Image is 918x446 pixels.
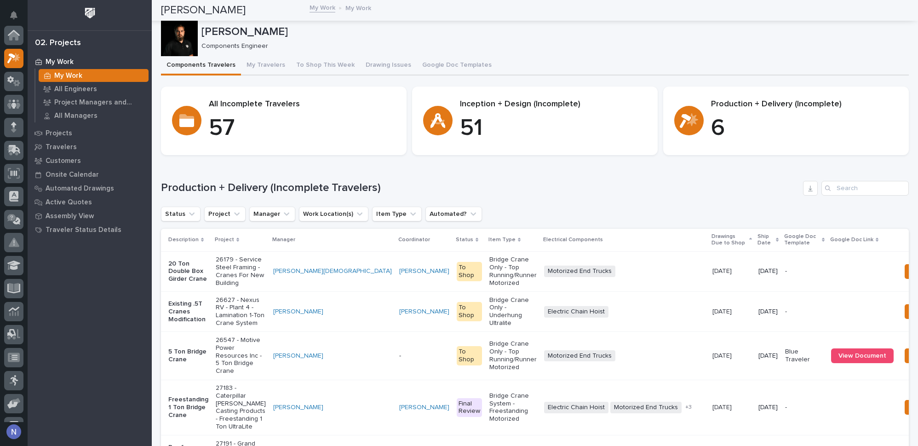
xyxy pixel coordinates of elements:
a: All Engineers [35,82,152,95]
p: Freestanding 1 Ton Bridge Crane [168,396,208,419]
p: All Managers [54,112,98,120]
p: Google Doc Template [784,232,820,249]
button: Work Location(s) [299,207,368,221]
a: [PERSON_NAME] [399,308,449,316]
div: Notifications [11,11,23,26]
a: Travelers [28,140,152,154]
p: Travelers [46,143,77,151]
p: [PERSON_NAME] [201,25,905,39]
span: Motorized End Trucks [610,402,682,413]
a: Automated Drawings [28,181,152,195]
button: Components Travelers [161,56,241,75]
a: Traveler Status Details [28,223,152,237]
a: [PERSON_NAME] [273,308,323,316]
p: Project Managers and Engineers [54,98,145,107]
p: Existing .5T Cranes Modification [168,300,208,323]
button: Notifications [4,6,23,25]
p: [DATE] [758,404,778,411]
div: To Shop [457,302,482,321]
p: - [399,352,449,360]
a: Onsite Calendar [28,168,152,181]
button: Google Doc Templates [417,56,497,75]
p: Drawings Due to Shop [711,232,747,249]
a: [PERSON_NAME] [273,404,323,411]
span: Electric Chain Hoist [544,306,608,318]
p: Bridge Crane Only - Top Running/Runner Motorized [489,340,537,371]
button: Manager [249,207,295,221]
p: [DATE] [758,308,778,316]
p: Bridge Crane Only - Underhung Ultralite [489,296,537,327]
a: View Document [831,348,894,363]
input: Search [821,181,909,196]
p: [DATE] [712,266,734,275]
p: 51 [460,115,647,142]
a: Assembly View [28,209,152,223]
p: Production + Delivery (Incomplete) [711,99,898,110]
button: users-avatar [4,422,23,441]
p: All Engineers [54,85,97,93]
p: My Work [54,72,82,80]
p: Automated Drawings [46,185,114,193]
p: Bridge Crane System - Freestanding Motorized [489,392,537,423]
p: Components Engineer [201,42,901,50]
a: [PERSON_NAME][DEMOGRAPHIC_DATA] [273,267,392,275]
p: Manager [272,235,295,245]
a: Projects [28,126,152,140]
p: Electrical Components [543,235,603,245]
p: Bridge Crane Only - Top Running/Runner Motorized [489,256,537,287]
p: Customers [46,157,81,165]
button: Item Type [372,207,422,221]
a: [PERSON_NAME] [273,352,323,360]
p: My Work [46,58,74,66]
p: - [785,404,824,411]
a: My Work [28,55,152,69]
button: Status [161,207,201,221]
a: Customers [28,154,152,168]
p: Assembly View [46,212,94,220]
p: [DATE] [758,267,778,275]
p: Projects [46,129,72,138]
p: Description [168,235,199,245]
a: My Work [310,2,335,12]
p: Inception + Design (Incomplete) [460,99,647,110]
p: My Work [345,2,371,12]
img: Workspace Logo [81,5,98,22]
p: 5 Ton Bridge Crane [168,348,208,364]
a: All Managers [35,109,152,122]
p: Blue Traveler [785,348,824,364]
p: Ship Date [757,232,774,249]
button: To Shop This Week [291,56,360,75]
p: [DATE] [712,306,734,316]
p: [DATE] [712,350,734,360]
p: 26627 - Nexus RV - Plant 4 - Lamination 1-Ton Crane System [216,296,266,327]
span: + 3 [685,405,692,410]
p: - [785,308,824,316]
span: Motorized End Trucks [544,350,615,362]
div: To Shop [457,262,482,281]
p: Active Quotes [46,198,92,207]
p: Google Doc Link [830,235,873,245]
p: Project [215,235,234,245]
p: Status [456,235,473,245]
h1: Production + Delivery (Incomplete Travelers) [161,181,799,195]
button: Automated? [425,207,482,221]
div: Final Review [457,398,482,417]
p: - [785,267,824,275]
a: Active Quotes [28,195,152,209]
div: To Shop [457,346,482,365]
p: 26547 - Motive Power Resources Inc - 5 Ton Bridge Crane [216,336,266,375]
p: Coordinator [398,235,430,245]
p: Item Type [488,235,516,245]
span: Electric Chain Hoist [544,402,608,413]
button: Project [204,207,246,221]
p: Traveler Status Details [46,226,121,234]
p: [DATE] [712,402,734,411]
button: My Travelers [241,56,291,75]
span: Motorized End Trucks [544,266,615,277]
p: 27183 - Caterpillar [PERSON_NAME] Casting Products - Freestanding 1 Ton UltraLite [216,384,266,431]
button: Drawing Issues [360,56,417,75]
p: 6 [711,115,898,142]
span: View Document [838,353,886,359]
p: 26179 - Service Steel Framing - Cranes For New Building [216,256,266,287]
